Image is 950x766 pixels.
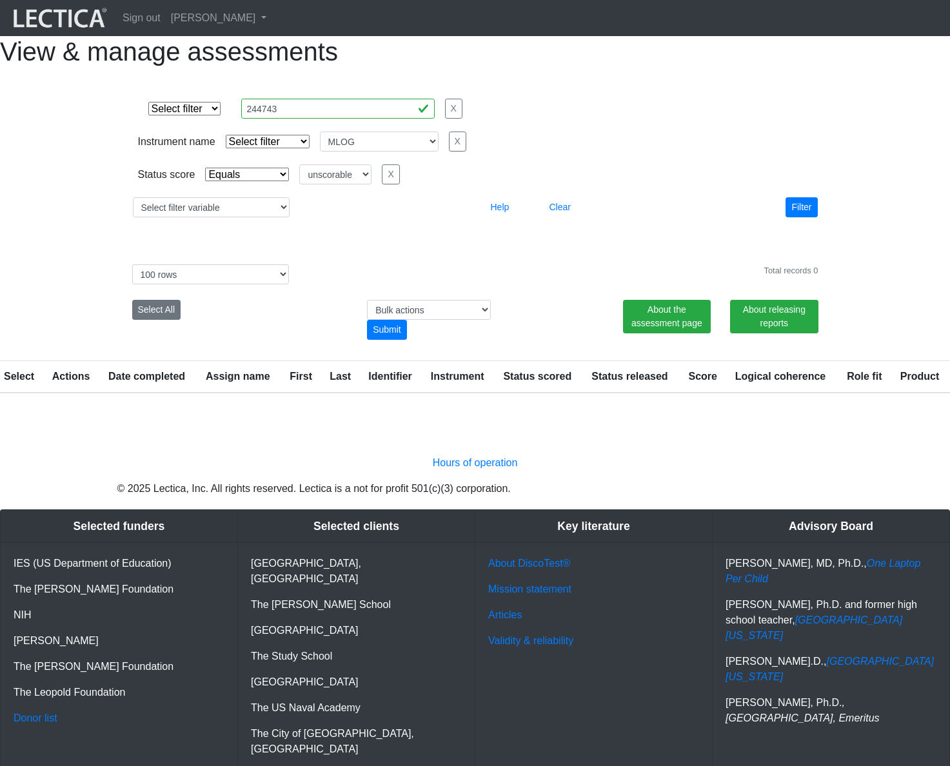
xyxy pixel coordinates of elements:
img: lecticalive [10,6,107,30]
button: Help [485,197,515,217]
a: Articles [488,609,522,620]
button: X [449,132,466,152]
a: Last [330,371,351,382]
p: The US Naval Academy [251,700,462,716]
p: The City of [GEOGRAPHIC_DATA], [GEOGRAPHIC_DATA] [251,726,462,757]
a: Score [688,371,717,382]
a: [GEOGRAPHIC_DATA][US_STATE] [726,614,902,641]
th: Actions [45,361,101,393]
p: [PERSON_NAME], Ph.D. [726,695,936,726]
a: Status scored [503,371,571,382]
button: X [382,164,399,184]
a: About the assessment page [623,300,711,333]
a: Role fit [847,371,882,382]
a: Date completed [108,371,185,382]
a: About DiscoTest® [488,558,570,569]
p: [PERSON_NAME], MD, Ph.D., [726,556,936,587]
p: [PERSON_NAME].D., [726,654,936,685]
a: Status released [591,371,668,382]
button: Filter [786,197,817,217]
p: The [PERSON_NAME] Foundation [14,582,224,597]
a: Help [485,201,515,212]
th: Assign name [198,361,282,393]
button: X [445,99,462,119]
p: [GEOGRAPHIC_DATA] [251,623,462,638]
p: © 2025 Lectica, Inc. All rights reserved. Lectica is a not for profit 501(c)(3) corporation. [117,481,833,496]
p: [PERSON_NAME], Ph.D. and former high school teacher, [726,597,936,643]
a: Sign out [117,5,166,31]
a: About releasing reports [730,300,818,333]
p: IES (US Department of Education) [14,556,224,571]
div: Selected funders [1,510,237,543]
p: The [PERSON_NAME] Foundation [14,659,224,674]
div: Total records 0 [764,264,818,277]
a: Identifier [368,371,412,382]
p: [PERSON_NAME] [14,633,224,649]
p: The [PERSON_NAME] School [251,597,462,613]
p: The Study School [251,649,462,664]
button: Select All [132,300,181,320]
div: Key literature [475,510,712,543]
div: Instrument name [138,134,215,150]
a: Logical coherence [735,371,826,382]
p: [GEOGRAPHIC_DATA], [GEOGRAPHIC_DATA] [251,556,462,587]
p: [GEOGRAPHIC_DATA] [251,674,462,690]
div: Status score [138,167,195,182]
div: Selected clients [238,510,475,543]
a: Validity & reliability [488,635,573,646]
a: Product [900,371,939,382]
p: NIH [14,607,224,623]
a: Mission statement [488,584,571,594]
a: First [290,371,312,382]
p: The Leopold Foundation [14,685,224,700]
a: [GEOGRAPHIC_DATA][US_STATE] [726,656,934,682]
button: Clear [544,197,577,217]
a: Donor list [14,712,57,723]
a: [PERSON_NAME] [166,5,272,31]
a: Instrument [431,371,484,382]
div: Advisory Board [713,510,949,543]
a: Hours of operation [433,457,518,468]
div: Submit [367,320,407,340]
